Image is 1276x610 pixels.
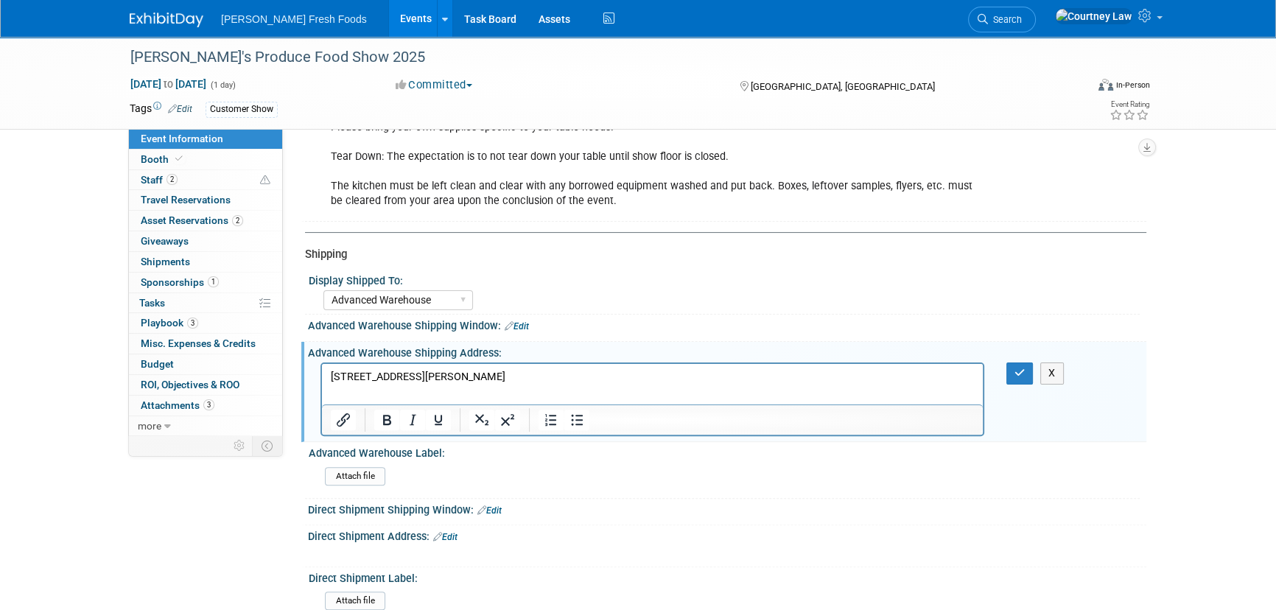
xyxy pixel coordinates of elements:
[433,532,458,542] a: Edit
[988,14,1022,25] span: Search
[209,80,236,90] span: (1 day)
[129,190,282,210] a: Travel Reservations
[129,354,282,374] a: Budget
[141,399,214,411] span: Attachments
[166,174,178,185] span: 2
[141,256,190,267] span: Shipments
[141,379,239,390] span: ROI, Objectives & ROO
[139,297,165,309] span: Tasks
[141,133,223,144] span: Event Information
[308,342,1146,360] div: Advanced Warehouse Shipping Address:
[308,499,1146,518] div: Direct Shipment Shipping Window:
[129,313,282,333] a: Playbook3
[129,416,282,436] a: more
[141,174,178,186] span: Staff
[390,77,478,93] button: Committed
[968,7,1036,32] a: Search
[308,525,1146,544] div: Direct Shipment Address:
[1115,80,1150,91] div: In-Person
[539,410,564,430] button: Numbered list
[206,102,278,117] div: Customer Show
[426,410,451,430] button: Underline
[232,215,243,226] span: 2
[305,247,1135,262] div: Shipping
[141,276,219,288] span: Sponsorships
[141,358,174,370] span: Budget
[1110,101,1149,108] div: Event Rating
[141,317,198,329] span: Playbook
[130,13,203,27] img: ExhibitDay
[308,315,1146,334] div: Advanced Warehouse Shipping Window:
[129,293,282,313] a: Tasks
[253,436,283,455] td: Toggle Event Tabs
[125,44,1063,71] div: [PERSON_NAME]'s Produce Food Show 2025
[750,81,934,92] span: [GEOGRAPHIC_DATA], [GEOGRAPHIC_DATA]
[203,399,214,410] span: 3
[400,410,425,430] button: Italic
[221,13,367,25] span: [PERSON_NAME] Fresh Foods
[469,410,494,430] button: Subscript
[495,410,520,430] button: Superscript
[260,174,270,187] span: Potential Scheduling Conflict -- at least one attendee is tagged in another overlapping event.
[129,231,282,251] a: Giveaways
[477,505,502,516] a: Edit
[141,337,256,349] span: Misc. Expenses & Credits
[141,235,189,247] span: Giveaways
[129,211,282,231] a: Asset Reservations2
[129,170,282,190] a: Staff2
[1055,8,1132,24] img: Courtney Law
[141,153,186,165] span: Booth
[322,364,983,404] iframe: Rich Text Area
[374,410,399,430] button: Bold
[129,334,282,354] a: Misc. Expenses & Credits
[505,321,529,332] a: Edit
[130,77,207,91] span: [DATE] [DATE]
[1098,79,1113,91] img: Format-Inperson.png
[998,77,1150,99] div: Event Format
[141,194,231,206] span: Travel Reservations
[129,252,282,272] a: Shipments
[161,78,175,90] span: to
[309,442,1140,460] div: Advanced Warehouse Label:
[130,101,192,118] td: Tags
[129,396,282,416] a: Attachments3
[331,410,356,430] button: Insert/edit link
[1040,362,1064,384] button: X
[175,155,183,163] i: Booth reservation complete
[129,129,282,149] a: Event Information
[309,567,1140,586] div: Direct Shipment Label:
[309,270,1140,288] div: Display Shipped To:
[129,150,282,169] a: Booth
[168,104,192,114] a: Edit
[564,410,589,430] button: Bullet list
[141,214,243,226] span: Asset Reservations
[129,375,282,395] a: ROI, Objectives & ROO
[227,436,253,455] td: Personalize Event Tab Strip
[187,318,198,329] span: 3
[208,276,219,287] span: 1
[129,273,282,292] a: Sponsorships1
[138,420,161,432] span: more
